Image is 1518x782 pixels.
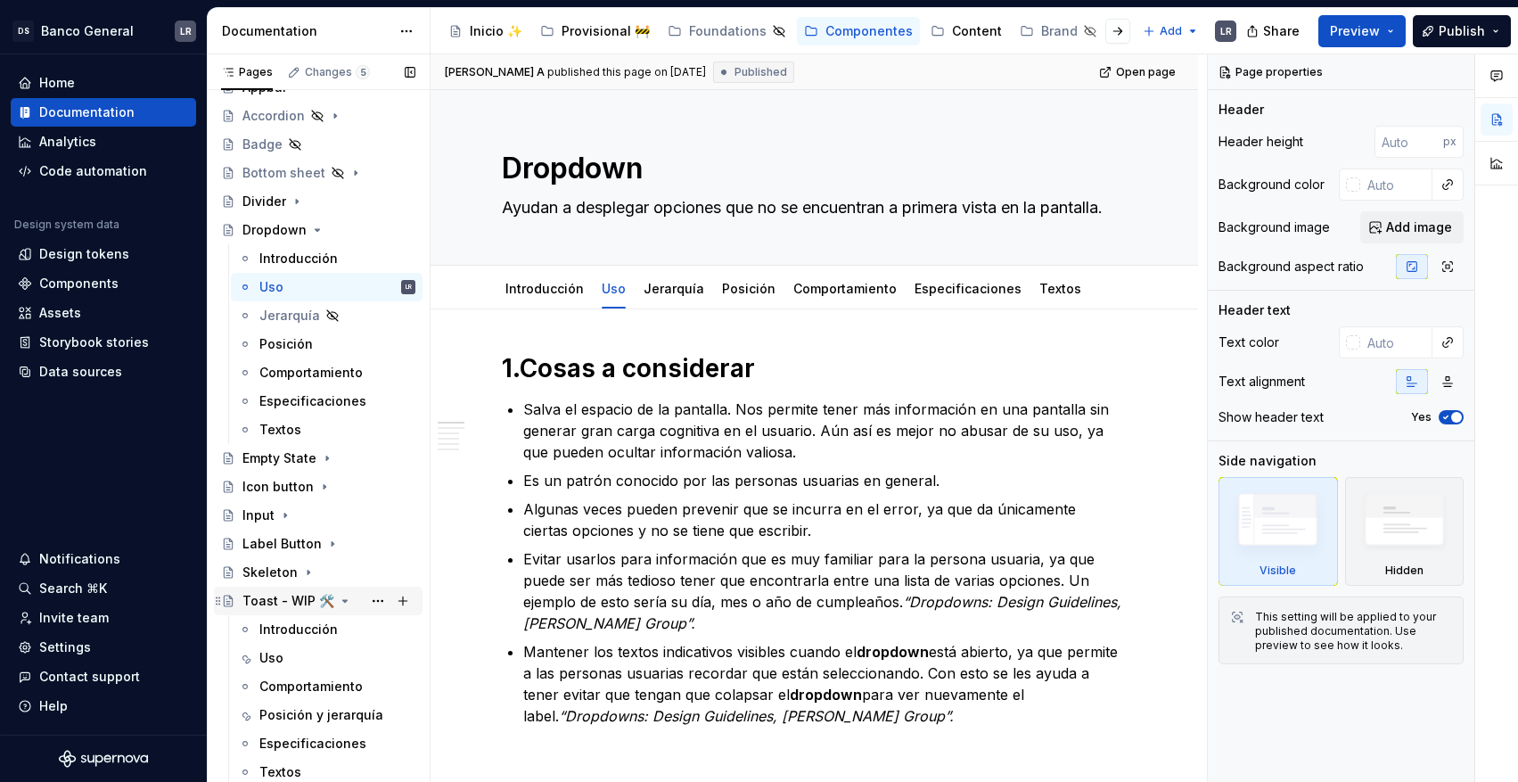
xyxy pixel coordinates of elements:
a: Uso [231,644,423,672]
a: UsoLR [231,273,423,301]
p: Evitar usarlos para información que es muy familiar para la persona usuaria, ya que puede ser más... [523,548,1127,634]
div: Brand [1041,22,1078,40]
div: Empty State [242,449,316,467]
div: Assets [39,304,81,322]
a: Comportamiento [793,281,897,296]
a: Settings [11,633,196,662]
div: Background color [1219,176,1325,193]
div: Storybook stories [39,333,149,351]
span: Add image [1386,218,1452,236]
a: Especificaciones [915,281,1022,296]
div: Documentation [39,103,135,121]
button: Add image [1360,211,1464,243]
div: Design system data [14,218,119,232]
div: Toast - WIP 🛠️ [242,592,334,610]
div: Comportamiento [259,364,363,382]
a: Textos [231,416,423,444]
strong: dropdown [790,686,862,704]
div: Icon button [242,478,314,496]
span: Share [1263,22,1300,40]
div: Invite team [39,609,109,627]
svg: Supernova Logo [59,750,148,768]
div: Hidden [1385,564,1424,578]
button: Notifications [11,545,196,573]
a: Uso [602,281,626,296]
div: Provisional 🚧 [562,22,650,40]
div: Notifications [39,550,120,568]
button: Share [1237,15,1311,47]
a: Toast - WIP 🛠️ [214,587,423,615]
p: Es un patrón conocido por las personas usuarias en general. [523,470,1127,491]
div: Hidden [1345,477,1465,586]
button: Contact support [11,663,196,691]
div: Visible [1260,564,1296,578]
div: Posición y jerarquía [259,706,383,724]
div: Introducción [498,269,591,307]
div: Especificaciones [907,269,1029,307]
div: Posición [259,335,313,353]
em: “Dropdowns: Design Guidelines, [PERSON_NAME] Group”. [559,707,954,725]
div: Components [39,275,119,292]
div: Label Button [242,535,322,553]
div: Text color [1219,333,1279,351]
p: Algunas veces pueden prevenir que se incurra en el error, ya que da únicamente ciertas opciones y... [523,498,1127,541]
div: Dropdown [242,221,307,239]
a: Posición y jerarquía [231,701,423,729]
div: Show header text [1219,408,1324,426]
a: Especificaciones [231,387,423,416]
div: Content [952,22,1002,40]
div: Side navigation [1219,452,1317,470]
div: Especificaciones [259,392,366,410]
button: Publish [1413,15,1511,47]
div: Componentes [825,22,913,40]
a: Home [11,69,196,97]
input: Auto [1374,126,1443,158]
div: Jerarquía [636,269,711,307]
div: Contact support [39,668,140,686]
div: Banco General [41,22,134,40]
span: Preview [1330,22,1380,40]
a: Introducción [231,244,423,273]
a: Data sources [11,358,196,386]
div: Header [1219,101,1264,119]
a: Documentation [11,98,196,127]
a: Design tokens [11,240,196,268]
span: 5 [356,65,370,79]
div: Especificaciones [259,735,366,753]
h1: 1.Cosas a considerar [502,352,1127,384]
a: Skeleton [214,558,423,587]
div: Code automation [39,162,147,180]
a: Storybook stories [11,328,196,357]
p: px [1443,135,1456,149]
div: Uso [259,278,283,296]
label: Yes [1411,410,1432,424]
a: Code automation [11,157,196,185]
div: Textos [1032,269,1088,307]
button: Add [1137,19,1204,44]
div: LR [180,24,192,38]
a: Dropdown [214,216,423,244]
a: Icon button [214,473,423,501]
div: Posición [715,269,783,307]
a: Components [11,269,196,298]
div: Uso [259,649,283,667]
div: Divider [242,193,286,210]
textarea: Dropdown [498,147,1123,190]
div: Documentation [222,22,390,40]
strong: dropdown [857,643,929,661]
a: Brand [1013,17,1104,45]
div: DS [12,21,34,42]
a: Invite team [11,604,196,632]
a: Textos [1039,281,1081,296]
div: Pages [221,65,273,79]
div: Skeleton [242,564,298,581]
div: Inicio ✨ [470,22,522,40]
a: Analytics [11,128,196,156]
a: Badge [214,130,423,159]
div: Visible [1219,477,1338,586]
div: Uso [595,269,633,307]
div: Header height [1219,133,1303,151]
div: Textos [259,421,301,439]
div: Design tokens [39,245,129,263]
a: Content [923,17,1009,45]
